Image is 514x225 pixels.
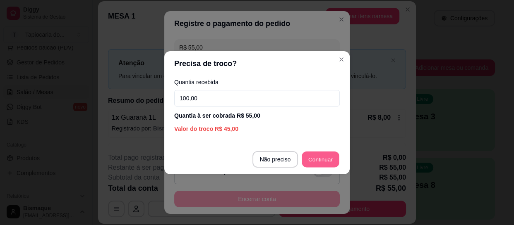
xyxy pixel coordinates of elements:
label: Quantia recebida [174,79,340,85]
div: Quantia à ser cobrada R$ 55,00 [174,111,340,120]
div: Valor do troco R$ 45,00 [174,125,340,133]
button: Continuar [302,151,339,167]
header: Precisa de troco? [164,51,350,76]
button: Não preciso [252,151,298,168]
button: Close [335,53,348,66]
